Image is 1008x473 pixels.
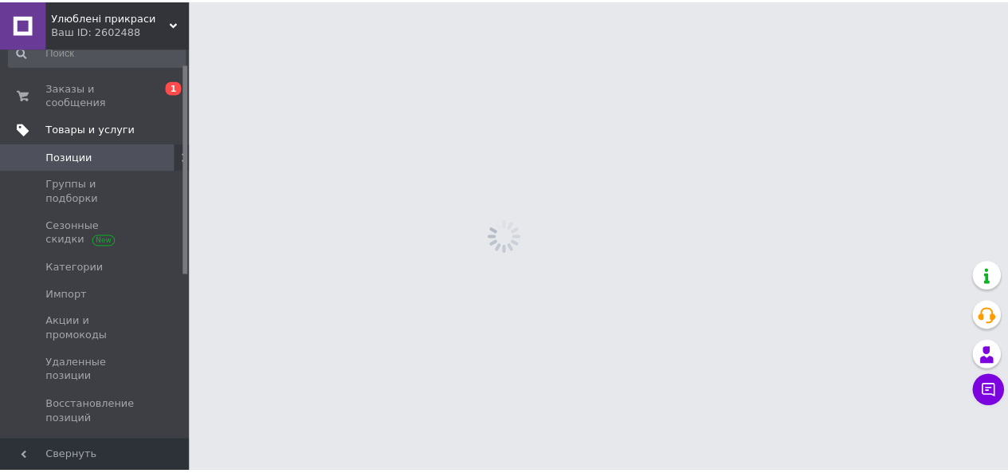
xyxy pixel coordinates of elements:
[52,24,191,38] div: Ваш ID: 2602488
[46,357,147,385] span: Удаленные позиции
[46,399,147,428] span: Восстановление позиций
[52,10,171,24] span: Улюблені прикраси
[46,177,147,206] span: Группы и подборки
[46,261,104,275] span: Категории
[46,81,147,109] span: Заказы и сообщения
[46,315,147,344] span: Акции и промокоды
[46,150,93,164] span: Позиции
[46,440,136,455] span: Характеристики
[46,122,136,136] span: Товары и услуги
[167,81,183,94] span: 1
[8,37,188,66] input: Поиск
[46,219,147,247] span: Сезонные скидки
[46,288,88,302] span: Импорт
